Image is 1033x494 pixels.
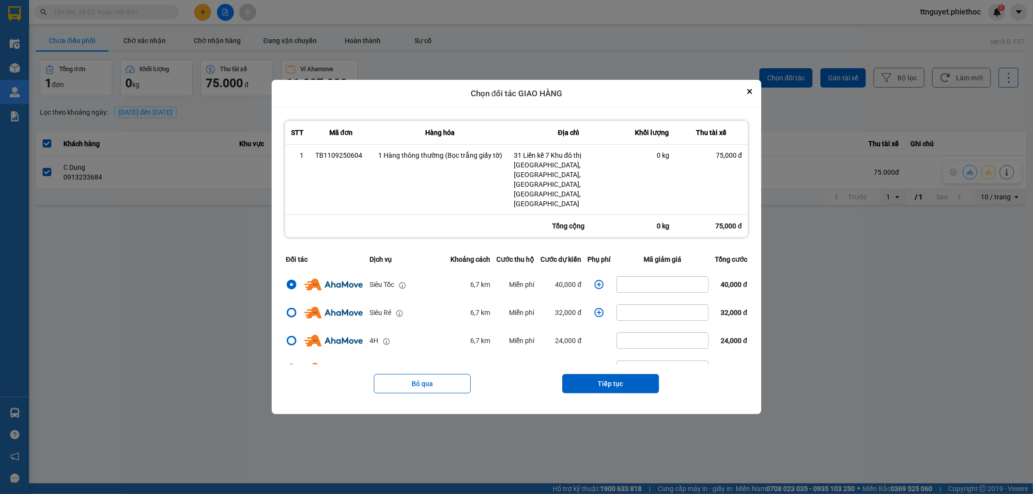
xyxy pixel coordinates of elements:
div: Siêu Rẻ [370,307,391,318]
div: 0 kg [635,150,669,160]
td: Miễn phí [493,327,537,355]
div: 1 [291,150,304,160]
td: 6,7 km [447,327,493,355]
div: Mã đơn [315,127,367,138]
div: 4H [370,335,378,346]
div: Tổng cộng [508,215,629,237]
div: 75,000 đ [675,215,748,237]
div: Chọn đối tác GIAO HÀNG [272,80,761,108]
span: 24,000 đ [721,337,747,344]
img: Ahamove [304,279,363,290]
td: Miễn phí [493,270,537,299]
button: Bỏ qua [374,374,471,393]
div: 0 kg [629,215,675,237]
td: 24,000 đ [537,327,584,355]
td: Miễn phí [493,299,537,327]
img: Ahamove [304,363,363,374]
th: Cước dự kiến [537,248,584,270]
div: 31 Liền kề 7 Khu đô thị [GEOGRAPHIC_DATA], [GEOGRAPHIC_DATA], [GEOGRAPHIC_DATA], [GEOGRAPHIC_DATA... [514,150,623,209]
td: 32,000 đ [537,299,584,327]
span: 40,000 đ [721,281,747,288]
td: Miễn phí [493,355,537,383]
div: Khối lượng [635,127,669,138]
span: 32,000 đ [721,309,747,316]
div: 1 Hàng thông thường (Bọc trắng giấy tờ) [378,150,502,160]
th: Cước thu hộ [493,248,537,270]
th: Khoảng cách [447,248,493,270]
div: STT [291,127,304,138]
th: Đối tác [283,248,367,270]
th: Phụ phí [584,248,614,270]
td: 6,7 km [447,299,493,327]
td: 6,7 km [447,270,493,299]
th: Tổng cước [711,248,750,270]
button: Close [744,86,755,97]
div: TB1109250604 [315,150,367,160]
div: Hàng hóa [378,127,502,138]
img: Ahamove [304,335,363,346]
div: Thu tài xế [681,127,742,138]
td: 6,7 km [447,355,493,383]
img: Ahamove [304,307,363,318]
div: Siêu Tốc [370,279,394,290]
div: dialog [272,80,761,415]
button: Tiếp tục [562,374,659,393]
th: Dịch vụ [367,248,447,270]
div: 75,000 đ [681,150,742,160]
td: 40,000 đ [537,270,584,299]
div: Địa chỉ [514,127,623,138]
div: 2H [370,363,378,374]
td: 31,000 đ [537,355,584,383]
th: Mã giảm giá [614,248,711,270]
